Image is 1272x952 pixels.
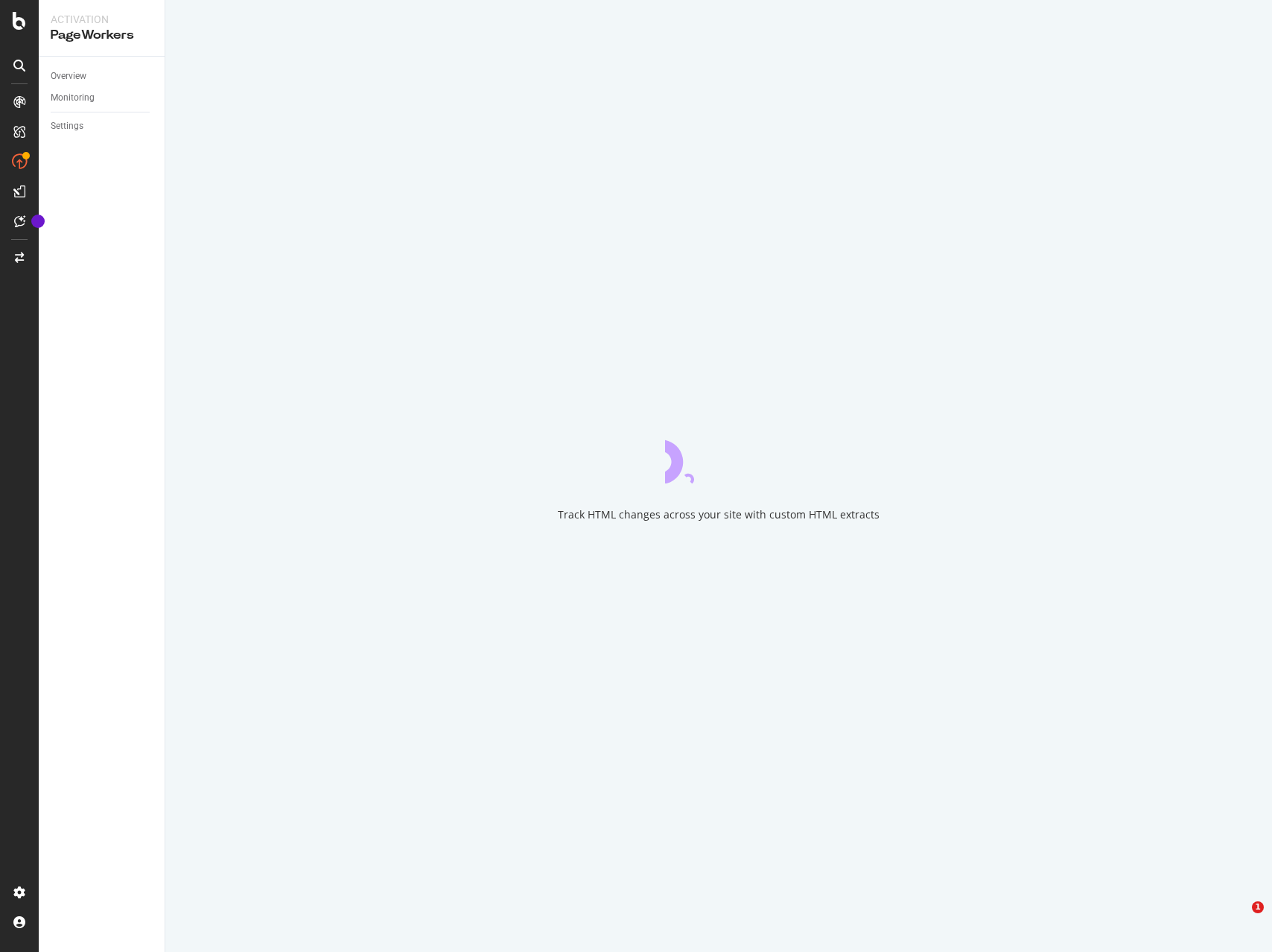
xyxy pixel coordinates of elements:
[1221,901,1257,937] iframe: Intercom live chat
[51,69,154,84] a: Overview
[51,118,83,134] div: Settings
[558,507,880,522] div: Track HTML changes across your site with custom HTML extracts
[51,69,86,84] div: Overview
[51,118,154,134] a: Settings
[51,27,153,44] div: PageWorkers
[1252,901,1264,913] span: 1
[665,430,772,483] div: animation
[31,215,45,228] div: Tooltip anchor
[51,12,153,27] div: Activation
[51,90,154,106] a: Monitoring
[51,90,95,106] div: Monitoring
